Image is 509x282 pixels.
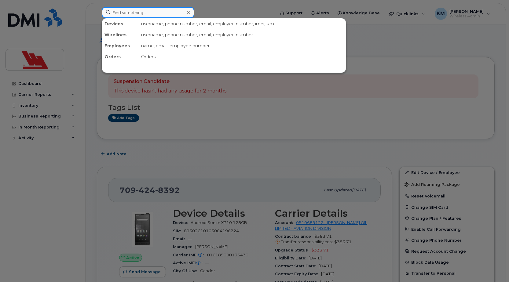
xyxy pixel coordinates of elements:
[102,29,139,40] div: Wirelines
[139,51,346,62] div: Orders
[139,40,346,51] div: name, email, employee number
[102,18,139,29] div: Devices
[102,51,139,62] div: Orders
[102,40,139,51] div: Employees
[139,29,346,40] div: username, phone number, email, employee number
[139,18,346,29] div: username, phone number, email, employee number, imei, sim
